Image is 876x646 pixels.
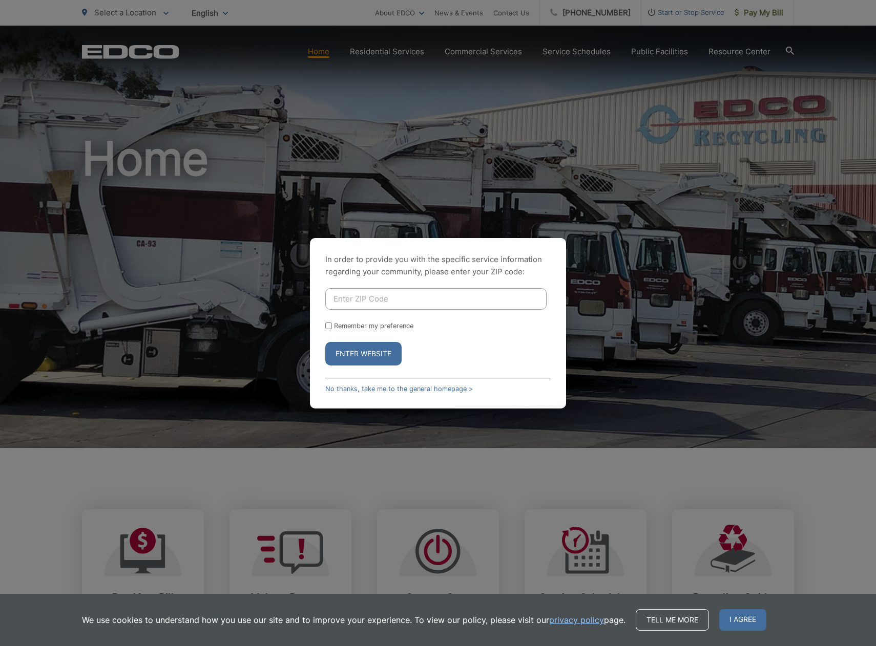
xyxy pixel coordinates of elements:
[325,342,402,365] button: Enter Website
[549,614,604,626] a: privacy policy
[82,614,625,626] p: We use cookies to understand how you use our site and to improve your experience. To view our pol...
[325,385,473,393] a: No thanks, take me to the general homepage >
[334,322,413,330] label: Remember my preference
[636,609,709,631] a: Tell me more
[719,609,766,631] span: I agree
[325,253,551,278] p: In order to provide you with the specific service information regarding your community, please en...
[325,288,547,310] input: Enter ZIP Code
